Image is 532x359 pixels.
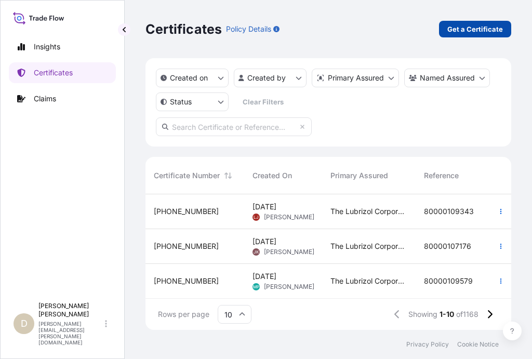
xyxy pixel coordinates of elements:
span: Primary Assured [330,170,388,181]
span: Certificate Number [154,170,220,181]
p: Claims [34,94,56,104]
span: [PERSON_NAME] [264,248,314,256]
button: distributor Filter options [312,69,399,87]
button: cargoOwner Filter options [404,69,490,87]
p: [PERSON_NAME][EMAIL_ADDRESS][PERSON_NAME][DOMAIN_NAME] [38,321,103,345]
p: Get a Certificate [447,24,503,34]
input: Search Certificate or Reference... [156,117,312,136]
span: [PHONE_NUMBER] [154,206,219,217]
span: [DATE] [252,236,276,247]
button: createdOn Filter options [156,69,229,87]
p: Named Assured [420,73,475,83]
p: Policy Details [226,24,271,34]
span: Rows per page [158,309,209,320]
button: createdBy Filter options [234,69,307,87]
span: [PHONE_NUMBER] [154,241,219,251]
button: certificateStatus Filter options [156,92,229,111]
a: Cookie Notice [457,340,499,349]
span: [DATE] [252,271,276,282]
span: 1-10 [440,309,454,320]
span: 80000107176 [424,241,471,251]
span: [PERSON_NAME] [264,213,314,221]
p: Certificates [34,68,73,78]
button: Sort [222,169,234,182]
span: Showing [408,309,437,320]
span: 80000109343 [424,206,474,217]
p: Insights [34,42,60,52]
span: The Lubrizol Corporation [330,206,407,217]
span: Reference [424,170,459,181]
p: Created on [170,73,208,83]
span: of 1168 [456,309,478,320]
a: Insights [9,36,116,57]
a: Claims [9,88,116,109]
span: Created On [252,170,292,181]
span: The Lubrizol Corporation [330,241,407,251]
span: LJ [254,212,259,222]
p: Certificates [145,21,222,37]
span: [PHONE_NUMBER] [154,276,219,286]
span: [DATE] [252,202,276,212]
p: Created by [247,73,286,83]
p: Clear Filters [243,97,284,107]
p: [PERSON_NAME] [PERSON_NAME] [38,302,103,318]
a: Get a Certificate [439,21,511,37]
a: Privacy Policy [406,340,449,349]
span: JK [254,247,259,257]
button: Clear Filters [234,94,292,110]
span: [PERSON_NAME] [264,283,314,291]
span: D [21,318,28,329]
span: 80000109579 [424,276,473,286]
span: The Lubrizol Corporation [330,276,407,286]
p: Primary Assured [328,73,384,83]
span: MP [253,282,259,292]
a: Certificates [9,62,116,83]
p: Status [170,97,192,107]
